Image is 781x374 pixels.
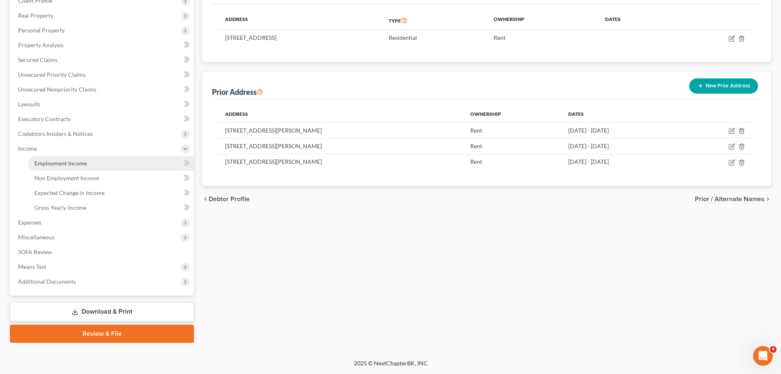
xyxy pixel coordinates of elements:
[689,78,758,94] button: New Prior Address
[18,27,65,34] span: Personal Property
[219,138,464,154] td: [STREET_ADDRESS][PERSON_NAME]
[18,71,86,78] span: Unsecured Priority Claims
[382,11,487,30] th: Type
[18,56,57,63] span: Secured Claims
[28,186,194,200] a: Expected Change in Income
[18,86,96,93] span: Unsecured Nonpriority Claims
[10,302,194,321] a: Download & Print
[18,248,52,255] span: SOFA Review
[562,106,681,122] th: Dates
[18,219,41,226] span: Expenses
[219,122,464,138] td: [STREET_ADDRESS][PERSON_NAME]
[562,138,681,154] td: [DATE] - [DATE]
[202,196,250,202] button: chevron_left Debtor Profile
[695,196,771,202] button: Prior / Alternate Names chevron_right
[34,160,87,167] span: Employment Income
[34,174,99,181] span: Non Employment Income
[34,189,105,196] span: Expected Change in Income
[202,196,209,202] i: chevron_left
[209,196,250,202] span: Debtor Profile
[487,11,599,30] th: Ownership
[464,154,562,170] td: Rent
[157,359,624,374] div: 2025 © NextChapterBK, INC
[28,156,194,171] a: Employment Income
[18,41,64,48] span: Property Analysis
[562,154,681,170] td: [DATE] - [DATE]
[18,101,40,108] span: Lawsuits
[18,145,37,152] span: Income
[219,30,382,46] td: [STREET_ADDRESS]
[11,112,194,126] a: Executory Contracts
[464,122,562,138] td: Rent
[464,106,562,122] th: Ownership
[753,346,773,366] iframe: Intercom live chat
[34,204,87,211] span: Gross Yearly Income
[18,263,46,270] span: Means Test
[695,196,765,202] span: Prior / Alternate Names
[562,122,681,138] td: [DATE] - [DATE]
[18,12,53,19] span: Real Property
[11,82,194,97] a: Unsecured Nonpriority Claims
[10,325,194,343] a: Review & File
[11,97,194,112] a: Lawsuits
[18,234,55,241] span: Miscellaneous
[28,200,194,215] a: Gross Yearly Income
[765,196,771,202] i: chevron_right
[382,30,487,46] td: Residential
[212,87,263,97] div: Prior Address
[11,67,194,82] a: Unsecured Priority Claims
[770,346,776,353] span: 4
[464,138,562,154] td: Rent
[28,171,194,186] a: Non Employment Income
[219,11,382,30] th: Address
[18,130,93,137] span: Codebtors Insiders & Notices
[599,11,672,30] th: Dates
[18,278,76,285] span: Additional Documents
[219,106,464,122] th: Address
[18,115,71,122] span: Executory Contracts
[219,154,464,170] td: [STREET_ADDRESS][PERSON_NAME]
[11,245,194,259] a: SOFA Review
[487,30,599,46] td: Rent
[11,53,194,67] a: Secured Claims
[11,38,194,53] a: Property Analysis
